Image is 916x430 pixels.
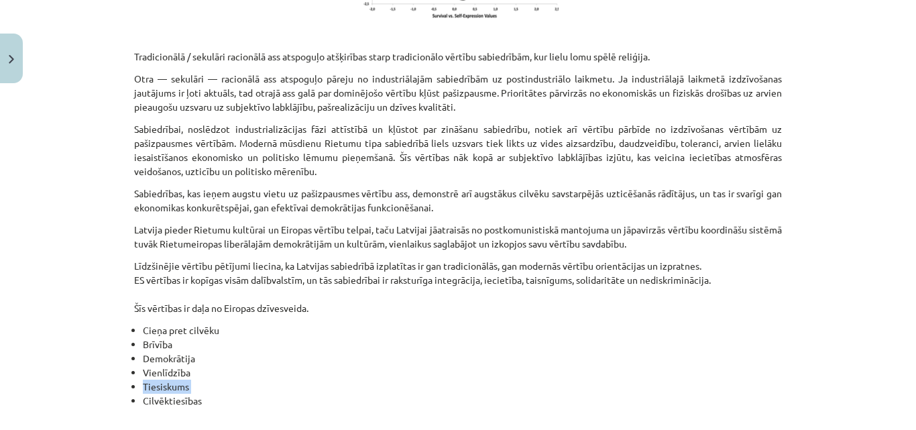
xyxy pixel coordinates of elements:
[134,122,782,178] p: Sabiedrībai, noslēdzot industrializācijas fāzi attīstībā un kļūstot par zināšanu sabiedrību, noti...
[143,337,782,352] li: Brīvība
[143,394,782,408] li: Cilvēktiesības
[134,259,782,315] p: Līdzšinējie vērtību pētījumi liecina, ka Latvijas sabiedrībā izplatītas ir gan tradicionālās, gan...
[134,223,782,251] p: Latvija pieder Rietumu kultūrai un Eiropas vērtību telpai, taču Latvijai jāatraisās no postkomuni...
[143,380,782,394] li: Tiesiskums
[143,366,782,380] li: Vienlīdzība
[134,72,782,114] p: Otra — sekulāri — racionālā ass atspoguļo pāreju no industriālajām sabiedrībām uz postindustriālo...
[134,186,782,215] p: Sabiedrības, kas ieņem augstu vietu uz pašizpausmes vērtību ass, demonstrē arī augstākus cilvēku ...
[9,55,14,64] img: icon-close-lesson-0947bae3869378f0d4975bcd49f059093ad1ed9edebbc8119c70593378902aed.svg
[134,50,782,64] p: Tradicionālā / sekulāri racionālā ass atspoguļo atšķirības starp tradicionālo vērtību sabiedrībām...
[143,352,782,366] li: Demokrātija
[143,323,782,337] li: Cieņa pret cilvēku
